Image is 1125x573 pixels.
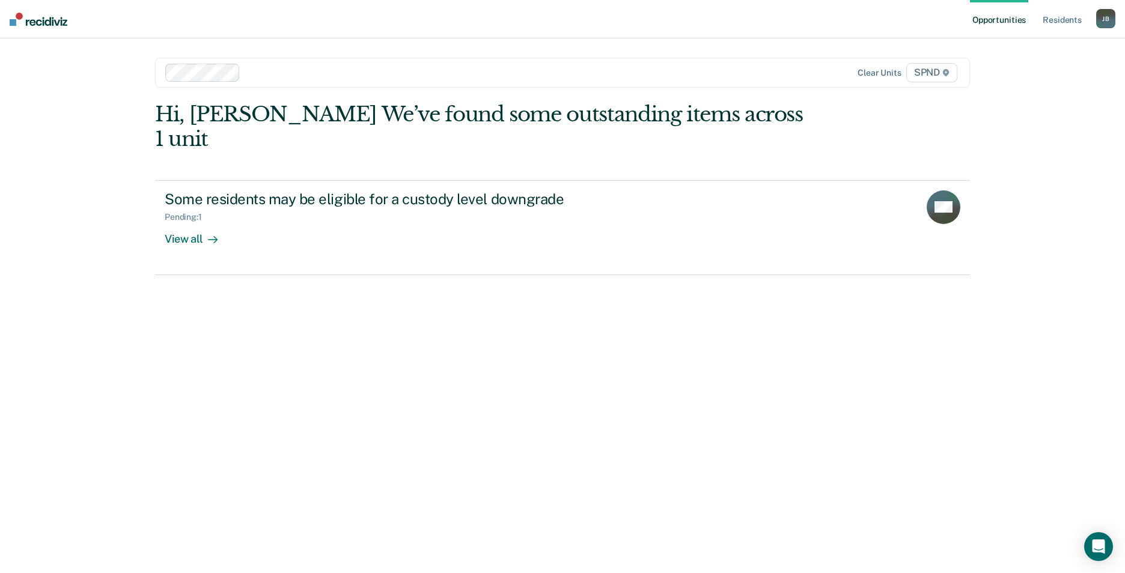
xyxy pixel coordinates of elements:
a: Some residents may be eligible for a custody level downgradePending:1View all [155,180,970,275]
div: Pending : 1 [165,212,212,222]
img: Recidiviz [10,13,67,26]
div: View all [165,222,232,246]
div: Hi, [PERSON_NAME] We’ve found some outstanding items across 1 unit [155,102,807,151]
div: Some residents may be eligible for a custody level downgrade [165,190,587,208]
button: JB [1096,9,1115,28]
div: J B [1096,9,1115,28]
div: Clear units [858,68,901,78]
div: Open Intercom Messenger [1084,532,1113,561]
span: SPND [906,63,957,82]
